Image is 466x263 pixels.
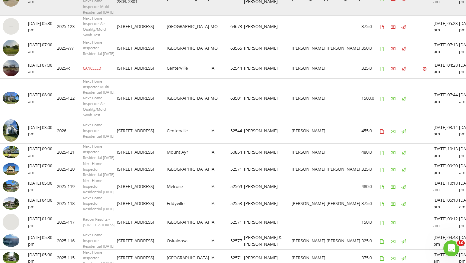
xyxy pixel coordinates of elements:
[167,78,210,118] td: [GEOGRAPHIC_DATA]
[117,212,167,232] td: [STREET_ADDRESS]
[28,178,57,195] td: [DATE] 05:00 pm
[244,144,292,161] td: [PERSON_NAME]
[57,58,83,79] td: 2025-x
[292,161,327,178] td: [PERSON_NAME]
[210,118,230,144] td: IA
[167,15,210,38] td: [GEOGRAPHIC_DATA]
[457,240,465,246] span: 10
[83,217,116,227] span: Radon Results -[STREET_ADDRESS]
[210,195,230,212] td: IA
[167,58,210,79] td: Centerville
[28,58,57,79] td: [DATE] 07:00 am
[57,78,83,118] td: 2025-122
[292,232,327,249] td: [PERSON_NAME]
[3,60,19,76] img: streetview
[3,163,19,175] img: 9316671%2Fcover_photos%2Feg4hpwE6Qx96ywMwBPhr%2Fsmall.jpg
[433,78,459,118] td: [DATE] 07:44 pm
[83,122,115,139] span: Next Home Inspector Residential [DATE]
[361,232,380,249] td: 325.0
[57,212,83,232] td: 2025-117
[433,161,459,178] td: [DATE] 09:20 pm
[230,195,244,212] td: 52553
[361,161,380,178] td: 325.0
[230,78,244,118] td: 63501
[57,178,83,195] td: 2025-119
[83,66,101,71] span: CANCELED
[244,38,292,58] td: [PERSON_NAME]
[57,15,83,38] td: 2025-123
[3,234,19,247] img: 9269767%2Fcover_photos%2FDhO6jgPXusFEgrsk6nKo%2Fsmall.jpg
[28,195,57,212] td: [DATE] 04:00 pm
[361,178,380,195] td: 480.0
[210,161,230,178] td: IA
[57,38,83,58] td: 2025-???
[117,195,167,212] td: [STREET_ADDRESS]
[3,214,19,230] img: streetview
[117,58,167,79] td: [STREET_ADDRESS]
[292,144,327,161] td: [PERSON_NAME]
[433,58,459,79] td: [DATE] 04:28 pm
[292,195,327,212] td: [PERSON_NAME]
[28,161,57,178] td: [DATE] 07:00 am
[117,144,167,161] td: [STREET_ADDRESS]
[292,118,327,144] td: [PERSON_NAME]
[433,144,459,161] td: [DATE] 10:13 pm
[57,118,83,144] td: 2026
[83,40,115,56] span: Next Home Inspector Residential [DATE]
[230,38,244,58] td: 63565
[3,18,19,35] img: streetview
[167,232,210,249] td: Oskaloosa
[361,38,380,58] td: 350.0
[244,178,292,195] td: [PERSON_NAME]
[244,58,292,79] td: [PERSON_NAME]
[292,38,327,58] td: [PERSON_NAME]
[361,118,380,144] td: 455.0
[83,16,106,37] span: Next Home Inspector Air Quality/Mold Swab Test
[230,15,244,38] td: 64673
[83,232,115,249] span: Next Home Inspector Residential [DATE]
[117,118,167,144] td: [STREET_ADDRESS]
[28,144,57,161] td: [DATE] 09:00 am
[167,118,210,144] td: Centerville
[117,38,167,58] td: [STREET_ADDRESS]
[244,232,292,249] td: [PERSON_NAME] & [PERSON_NAME]
[327,38,361,58] td: [PERSON_NAME]
[433,232,459,249] td: [DATE] 04:48 pm
[230,58,244,79] td: 52544
[244,212,292,232] td: [PERSON_NAME]
[3,119,19,142] img: 9361006%2Fcover_photos%2FdwqhCpu1rtNJI3PCg3qX%2Fsmall.jpg
[3,92,19,104] img: 9352316%2Fcover_photos%2FQbtnolTOHbwDTXF28tKY%2Fsmall.jpg
[57,232,83,249] td: 2025-116
[361,144,380,161] td: 480.0
[83,195,115,212] span: Next Home Inspector Residential [DATE]
[210,78,230,118] td: MO
[83,79,116,117] span: Next Home Inspector Multi-Residential [DATE], Next Home Inspector Air Quality/Mold Swab Test
[433,178,459,195] td: [DATE] 10:18 am
[210,178,230,195] td: IA
[443,240,459,256] iframe: Intercom live chat
[292,78,327,118] td: [PERSON_NAME]
[361,195,380,212] td: 375.0
[83,178,115,194] span: Next Home Inspector Residential [DATE]
[167,144,210,161] td: Mount Ayr
[244,195,292,212] td: [PERSON_NAME]
[28,212,57,232] td: [DATE] 01:00 pm
[210,38,230,58] td: MO
[244,161,292,178] td: [PERSON_NAME]
[3,40,19,56] img: streetview
[3,197,19,209] img: 9262096%2Fcover_photos%2FwMHA9sVVse2U25OirAFt%2Fsmall.jpg
[230,161,244,178] td: 52571
[230,144,244,161] td: 50854
[433,15,459,38] td: [DATE] 05:23 pm
[167,38,210,58] td: [GEOGRAPHIC_DATA]
[230,118,244,144] td: 52544
[361,58,380,79] td: 325.0
[230,178,244,195] td: 52569
[327,232,361,249] td: [PERSON_NAME]
[28,78,57,118] td: [DATE] 08:00 am
[28,15,57,38] td: [DATE] 05:30 pm
[433,212,459,232] td: [DATE] 09:12 am
[28,232,57,249] td: [DATE] 05:30 pm
[57,195,83,212] td: 2025-118
[210,15,230,38] td: MO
